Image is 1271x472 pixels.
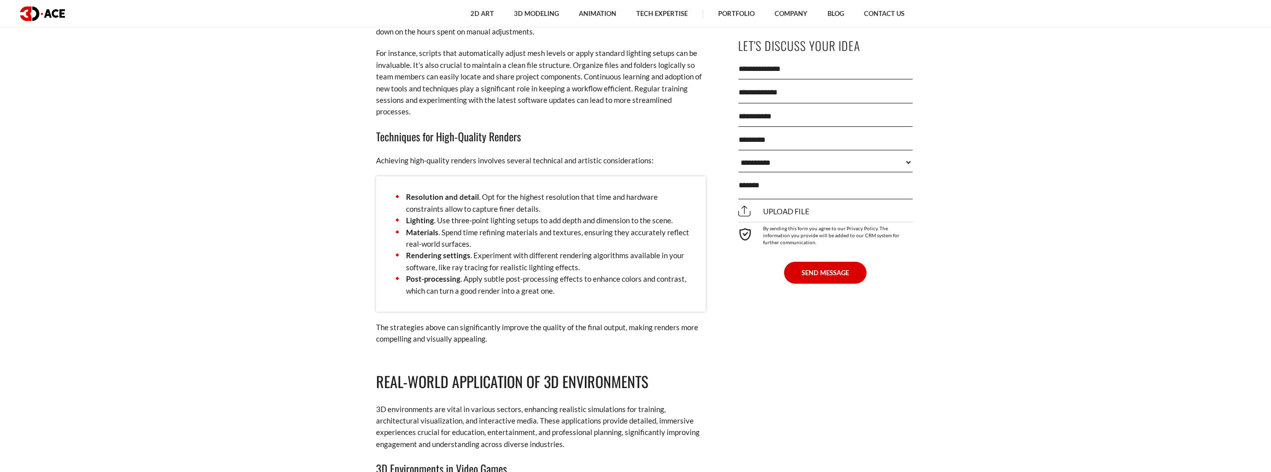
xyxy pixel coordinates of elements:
[376,47,706,117] p: For instance, scripts that automatically adjust mesh levels or apply standard lighting setups can...
[406,192,479,201] strong: Resolution and detail
[376,322,706,345] p: The strategies above can significantly improve the quality of the final output, making renders mo...
[784,262,866,284] button: SEND MESSAGE
[376,128,706,145] h3: Techniques for High-Quality Renders
[391,227,691,250] li: . Spend time refining materials and textures, ensuring they accurately reflect real-world surfaces.
[20,6,65,21] img: logo dark
[406,274,460,283] strong: Post-processing
[406,228,438,237] strong: Materials
[376,155,706,166] p: Achieving high-quality renders involves several technical and artistic considerations:
[391,273,691,297] li: . Apply subtle post-processing effects to enhance colors and contrast, which can turn a good rend...
[738,207,810,216] span: Upload file
[738,34,913,57] p: Let's Discuss Your Idea
[376,404,706,451] p: 3D environments are vital in various sectors, enhancing realistic simulations for training, archi...
[391,215,691,226] li: . Use three-point lighting setups to add depth and dimension to the scene.
[738,222,913,246] div: By sending this form you agree to our Privacy Policy. The information you provide will be added t...
[391,250,691,273] li: . Experiment with different rendering algorithms available in your software, like ray tracing for...
[406,251,470,260] strong: Rendering settings
[391,191,691,215] li: . Opt for the highest resolution that time and hardware constraints allow to capture finer details.
[406,216,434,225] strong: Lighting
[376,370,706,394] h2: Real-World Application of 3D Environments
